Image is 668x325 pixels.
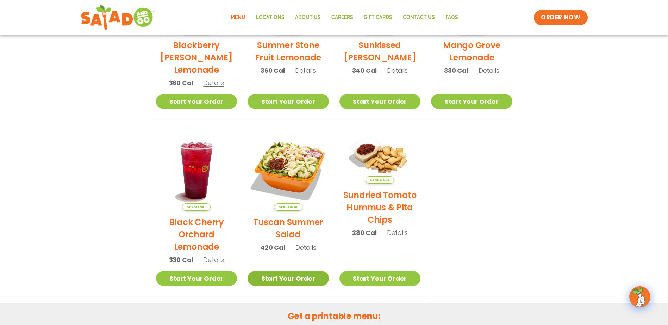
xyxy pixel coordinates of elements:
a: FAQs [440,9,463,26]
a: Contact Us [398,9,440,26]
span: Details [387,66,408,75]
h2: Black Cherry Orchard Lemonade [156,216,237,253]
img: wpChatIcon [630,287,650,307]
img: Product photo for Tuscan Summer Salad [248,130,329,211]
span: 420 Cal [260,243,285,252]
span: Details [295,66,316,75]
a: Start Your Order [156,94,237,109]
span: Seasonal [366,176,394,184]
span: Details [203,255,224,264]
a: Start Your Order [431,94,512,109]
h2: Sundried Tomato Hummus & Pita Chips [339,189,421,226]
h2: Get a printable menu: [151,310,518,322]
a: Start Your Order [339,94,421,109]
span: Details [203,78,224,87]
h2: Blackberry [PERSON_NAME] Lemonade [156,39,237,76]
span: Seasonal [182,203,211,211]
h2: Summer Stone Fruit Lemonade [248,39,329,64]
a: Careers [326,9,358,26]
img: Product photo for Black Cherry Orchard Lemonade [156,130,237,211]
a: Start Your Order [248,271,329,286]
img: new-SAG-logo-768×292 [81,4,155,32]
span: Details [295,243,316,252]
span: Seasonal [274,203,302,211]
span: 360 Cal [261,66,285,75]
a: Start Your Order [339,271,421,286]
span: Details [479,66,499,75]
a: Menu [225,9,251,26]
span: 360 Cal [169,78,193,88]
a: ORDER NOW [534,10,587,25]
a: Start Your Order [248,94,329,109]
span: 330 Cal [169,255,193,265]
a: GIFT CARDS [358,9,398,26]
span: ORDER NOW [541,13,580,22]
a: Start Your Order [156,271,237,286]
h2: Sunkissed [PERSON_NAME] [339,39,421,64]
a: Locations [251,9,290,26]
img: Product photo for Sundried Tomato Hummus & Pita Chips [339,130,421,184]
nav: Menu [225,9,463,26]
h2: Tuscan Summer Salad [248,216,329,241]
span: 340 Cal [352,66,377,75]
h2: Mango Grove Lemonade [431,39,512,64]
span: 330 Cal [444,66,468,75]
span: 280 Cal [352,228,377,237]
a: About Us [290,9,326,26]
span: Details [387,228,408,237]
